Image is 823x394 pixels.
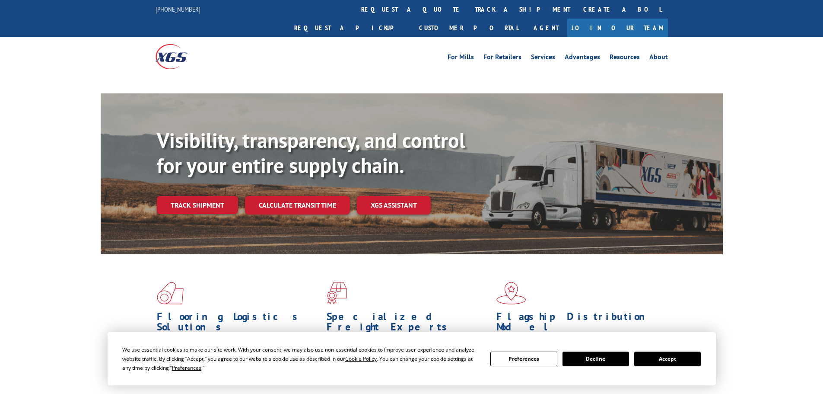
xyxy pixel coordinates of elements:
[634,352,701,366] button: Accept
[448,54,474,63] a: For Mills
[483,54,521,63] a: For Retailers
[567,19,668,37] a: Join Our Team
[157,311,320,336] h1: Flooring Logistics Solutions
[357,196,431,215] a: XGS ASSISTANT
[327,282,347,304] img: xgs-icon-focused-on-flooring-red
[496,282,526,304] img: xgs-icon-flagship-distribution-model-red
[157,282,184,304] img: xgs-icon-total-supply-chain-intelligence-red
[610,54,640,63] a: Resources
[288,19,413,37] a: Request a pickup
[172,364,201,372] span: Preferences
[327,311,490,336] h1: Specialized Freight Experts
[156,5,200,13] a: [PHONE_NUMBER]
[496,311,660,336] h1: Flagship Distribution Model
[108,332,716,385] div: Cookie Consent Prompt
[345,355,377,362] span: Cookie Policy
[490,352,557,366] button: Preferences
[562,352,629,366] button: Decline
[122,345,480,372] div: We use essential cookies to make our site work. With your consent, we may also use non-essential ...
[531,54,555,63] a: Services
[157,196,238,214] a: Track shipment
[413,19,525,37] a: Customer Portal
[525,19,567,37] a: Agent
[157,127,465,179] b: Visibility, transparency, and control for your entire supply chain.
[565,54,600,63] a: Advantages
[649,54,668,63] a: About
[245,196,350,215] a: Calculate transit time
